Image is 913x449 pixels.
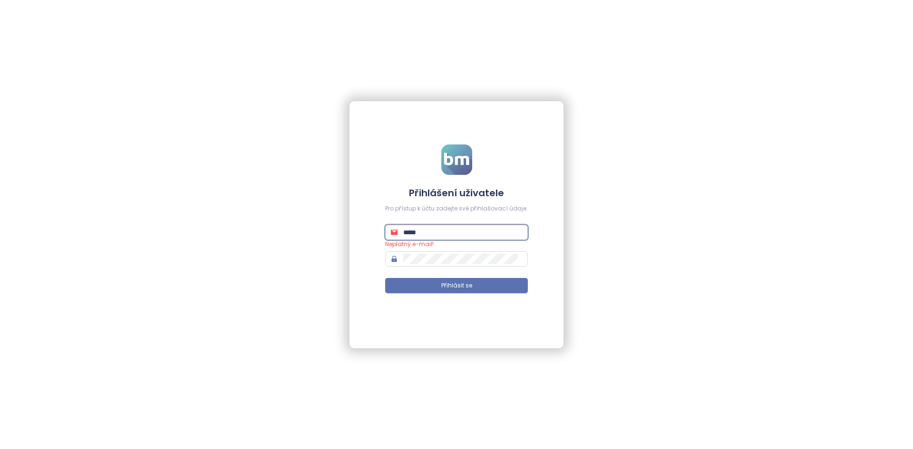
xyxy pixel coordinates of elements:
div: Neplatný e-mail! [385,240,528,249]
span: Přihlásit se [441,281,472,290]
span: mail [391,229,398,236]
h4: Přihlášení uživatele [385,186,528,200]
button: Přihlásit se [385,278,528,293]
span: lock [391,256,398,262]
img: logo [441,144,472,175]
div: Pro přístup k účtu zadejte své přihlašovací údaje. [385,204,528,213]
